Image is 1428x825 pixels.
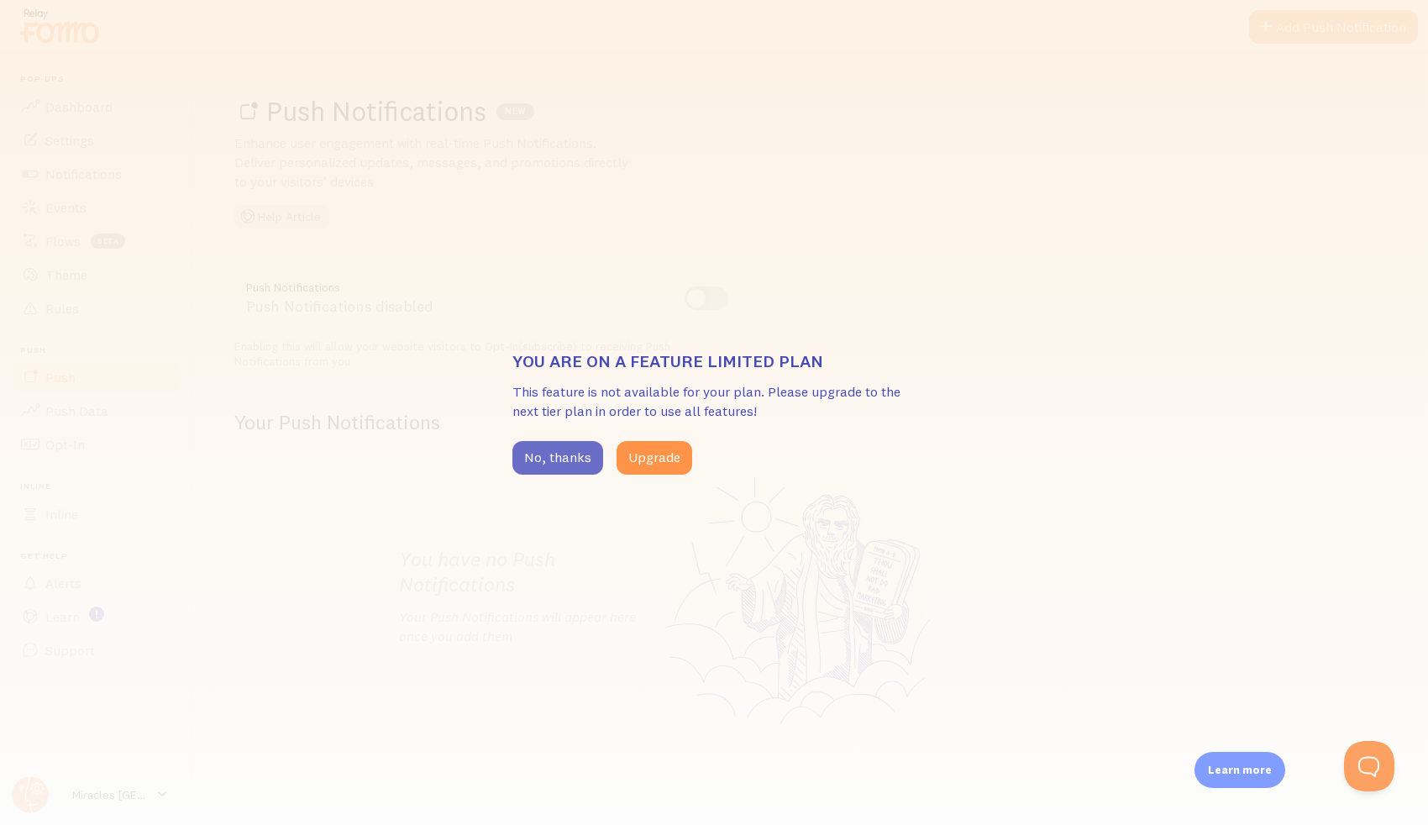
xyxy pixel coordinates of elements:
button: No, thanks [512,441,603,475]
button: Upgrade [617,441,692,475]
p: Learn more [1208,762,1272,778]
div: Learn more [1194,752,1285,788]
p: This feature is not available for your plan. Please upgrade to the next tier plan in order to use... [512,382,916,421]
h3: You are on a feature limited plan [512,350,916,372]
iframe: Help Scout Beacon - Open [1344,741,1394,791]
